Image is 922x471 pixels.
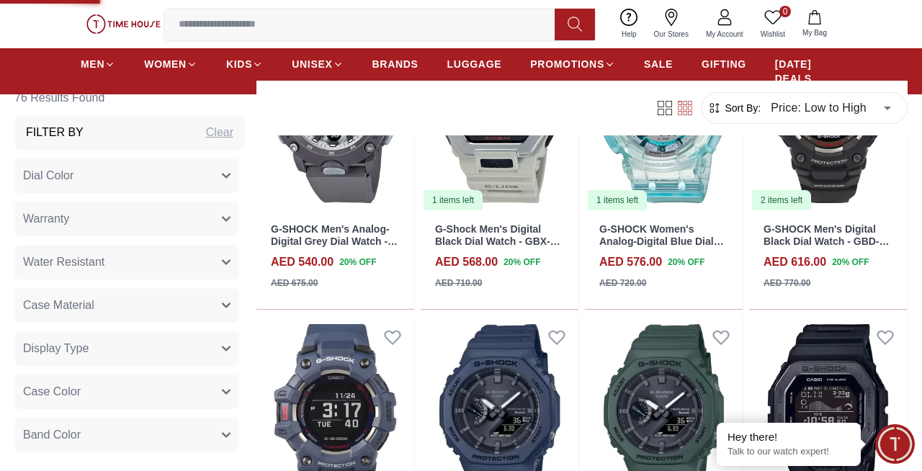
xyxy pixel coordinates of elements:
[23,254,104,271] span: Water Resistant
[700,29,749,40] span: My Account
[14,418,239,452] button: Band Color
[86,14,161,33] img: ...
[728,430,850,444] div: Hey there!
[728,446,850,458] p: Talk to our watch expert!
[599,277,646,290] div: AED 720.00
[23,426,81,444] span: Band Color
[794,7,836,41] button: My Bag
[372,51,419,77] a: BRANDS
[435,223,560,259] a: G-Shock Men's Digital Black Dial Watch - GBX-100-8DR
[26,124,84,141] h3: Filter By
[702,57,746,71] span: GIFTING
[14,288,239,323] button: Case Material
[81,51,115,77] a: MEN
[752,190,811,210] div: 2 items left
[23,210,69,228] span: Warranty
[372,57,419,71] span: BRANDS
[271,254,334,271] h4: AED 540.00
[616,29,643,40] span: Help
[588,190,647,210] div: 1 items left
[832,256,869,269] span: 20 % OFF
[206,124,233,141] div: Clear
[14,202,239,236] button: Warranty
[23,383,81,400] span: Case Color
[81,57,104,71] span: MEN
[14,245,239,279] button: Water Resistant
[613,6,645,42] a: Help
[702,51,746,77] a: GIFTING
[644,51,673,77] a: SALE
[599,254,662,271] h4: AED 576.00
[530,51,615,77] a: PROMOTIONS
[503,256,540,269] span: 20 % OFF
[722,101,761,115] span: Sort By:
[707,101,761,115] button: Sort By:
[779,6,791,17] span: 0
[645,6,697,42] a: Our Stores
[226,57,252,71] span: KIDS
[435,277,482,290] div: AED 710.00
[14,158,239,193] button: Dial Color
[14,81,245,115] h6: 76 Results Found
[530,57,604,71] span: PROMOTIONS
[668,256,704,269] span: 20 % OFF
[14,374,239,409] button: Case Color
[775,51,841,91] a: [DATE] DEALS
[447,51,502,77] a: LUGGAGE
[292,51,343,77] a: UNISEX
[648,29,694,40] span: Our Stores
[339,256,376,269] span: 20 % OFF
[424,190,483,210] div: 1 items left
[144,51,197,77] a: WOMEN
[599,223,724,271] a: G-SHOCK Women's Analog-Digital Blue Dial Watch - GMA-S110VW-2ADR
[755,29,791,40] span: Wishlist
[764,254,826,271] h4: AED 616.00
[226,51,263,77] a: KIDS
[761,88,901,128] div: Price: Low to High
[271,223,398,259] a: G-SHOCK Men's Analog-Digital Grey Dial Watch - GA-2000HD-8ADR
[644,57,673,71] span: SALE
[23,167,73,184] span: Dial Color
[292,57,332,71] span: UNISEX
[764,277,810,290] div: AED 770.00
[875,424,915,464] div: Chat Widget
[14,331,239,366] button: Display Type
[23,297,94,314] span: Case Material
[764,223,890,259] a: G-SHOCK Men's Digital Black Dial Watch - GBD-100-1DR
[271,277,318,290] div: AED 675.00
[144,57,187,71] span: WOMEN
[775,57,841,86] span: [DATE] DEALS
[435,254,498,271] h4: AED 568.00
[752,6,794,42] a: 0Wishlist
[447,57,502,71] span: LUGGAGE
[23,340,89,357] span: Display Type
[797,27,833,38] span: My Bag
